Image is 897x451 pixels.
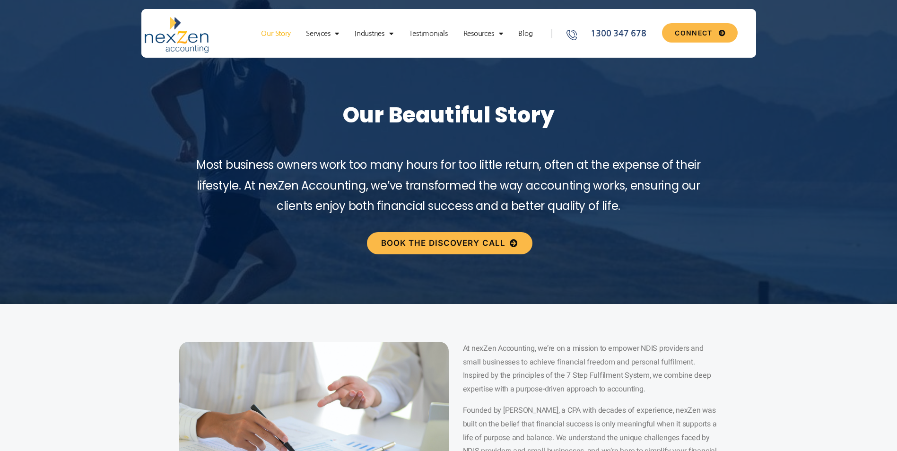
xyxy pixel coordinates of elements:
[367,232,532,254] a: BOOK THE DISCOVERY CALL
[459,29,508,38] a: Resources
[301,29,344,38] a: Services
[247,29,546,38] nav: Menu
[565,27,659,40] a: 1300 347 678
[463,343,711,395] span: At nexZen Accounting, we’re on a mission to empower NDIS providers and small businesses to achiev...
[256,29,295,38] a: Our Story
[675,30,712,36] span: CONNECT
[350,29,398,38] a: Industries
[588,27,646,40] span: 1300 347 678
[662,23,737,43] a: CONNECT
[404,29,453,38] a: Testimonials
[196,157,701,213] span: Most business owners work too many hours for too little return, often at the expense of their lif...
[514,29,537,38] a: Blog
[381,239,505,247] span: BOOK THE DISCOVERY CALL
